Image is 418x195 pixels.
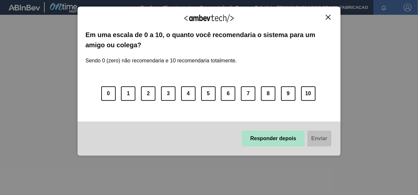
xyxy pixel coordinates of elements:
[326,15,331,20] img: Close
[121,86,135,101] button: 1
[221,86,235,101] button: 6
[85,30,333,50] label: Em uma escala de 0 a 10, o quanto você recomendaria o sistema para um amigo ou colega?
[85,50,237,64] label: Sendo 0 (zero) não recomendaria e 10 recomendaria totalmente.
[324,14,333,20] button: Close
[281,86,295,101] button: 9
[141,86,155,101] button: 2
[261,86,275,101] button: 8
[301,86,315,101] button: 10
[101,86,116,101] button: 0
[242,131,305,146] button: Responder depois
[201,86,216,101] button: 5
[161,86,175,101] button: 3
[181,86,196,101] button: 4
[184,14,234,22] img: Logo Ambevtech
[241,86,255,101] button: 7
